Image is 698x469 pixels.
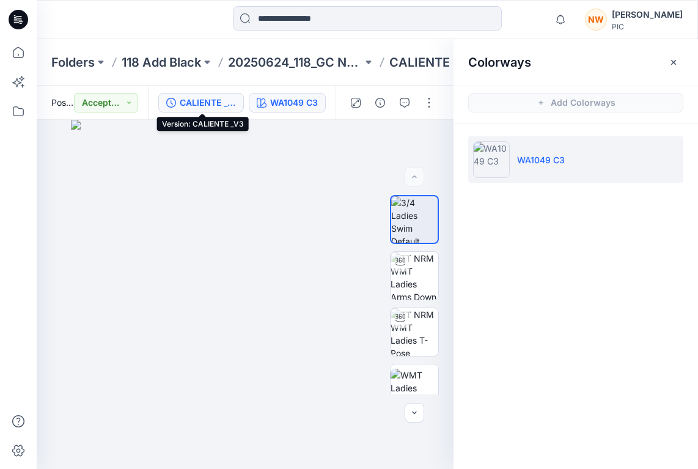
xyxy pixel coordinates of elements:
[249,93,326,113] button: WA1049 C3
[370,93,390,113] button: Details
[389,54,450,71] p: CALIENTE
[122,54,201,71] a: 118 Add Black
[468,55,531,70] h2: Colorways
[391,252,438,300] img: TT NRM WMT Ladies Arms Down
[180,96,236,109] div: CALIENTE _V3
[612,7,683,22] div: [PERSON_NAME]
[585,9,607,31] div: NW
[71,120,420,469] img: eyJhbGciOiJIUzI1NiIsImtpZCI6IjAiLCJzbHQiOiJzZXMiLCJ0eXAiOiJKV1QifQ.eyJkYXRhIjp7InR5cGUiOiJzdG9yYW...
[228,54,362,71] a: 20250624_118_GC NOBO S226
[158,93,244,113] button: CALIENTE _V3
[391,308,438,356] img: TT NRM WMT Ladies T-Pose
[391,369,438,407] img: WMT Ladies Swim Front
[473,141,510,178] img: WA1049 C3
[517,153,565,166] p: WA1049 C3
[51,96,74,109] span: Posted [DATE] 05:46 by
[270,96,318,109] div: WA1049 C3
[391,196,438,243] img: 3/4 Ladies Swim Default
[51,54,95,71] a: Folders
[612,22,683,31] div: PIC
